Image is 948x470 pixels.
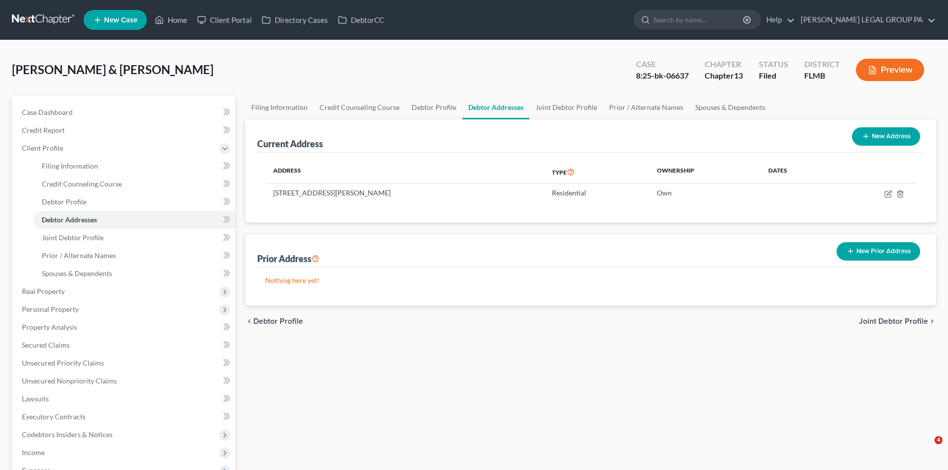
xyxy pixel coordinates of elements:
div: Chapter [705,70,743,82]
td: [STREET_ADDRESS][PERSON_NAME] [265,184,544,202]
a: Unsecured Nonpriority Claims [14,372,235,390]
div: Chapter [705,59,743,70]
a: Spouses & Dependents [34,265,235,282]
div: District [804,59,840,70]
span: Personal Property [22,305,79,313]
span: 4 [935,436,943,444]
span: Income [22,448,45,457]
div: FLMB [804,70,840,82]
div: Current Address [257,138,323,150]
div: Status [759,59,788,70]
a: Secured Claims [14,336,235,354]
span: Codebtors Insiders & Notices [22,430,112,439]
a: Filing Information [245,95,314,119]
span: Prior / Alternate Names [42,251,116,260]
span: Spouses & Dependents [42,269,112,278]
button: Preview [856,59,924,81]
span: Debtor Addresses [42,215,97,224]
span: Property Analysis [22,323,77,331]
button: New Prior Address [837,242,920,261]
span: Credit Report [22,126,65,134]
span: New Case [104,16,137,24]
a: Home [150,11,192,29]
a: Prior / Alternate Names [34,247,235,265]
a: Property Analysis [14,318,235,336]
a: Lawsuits [14,390,235,408]
a: Debtor Profile [34,193,235,211]
a: Help [761,11,795,29]
button: chevron_left Debtor Profile [245,317,303,325]
span: Joint Debtor Profile [42,233,104,242]
div: Filed [759,70,788,82]
iframe: Intercom live chat [914,436,938,460]
div: 8:25-bk-06637 [636,70,689,82]
a: Joint Debtor Profile [529,95,603,119]
span: Credit Counseling Course [42,180,122,188]
a: Credit Counseling Course [34,175,235,193]
div: Prior Address [257,253,319,265]
span: Real Property [22,287,65,295]
a: Debtor Profile [406,95,462,119]
a: Debtor Addresses [34,211,235,229]
button: New Address [852,127,920,146]
span: Client Profile [22,144,63,152]
a: Unsecured Priority Claims [14,354,235,372]
a: Debtor Addresses [462,95,529,119]
td: Own [649,184,760,202]
span: Joint Debtor Profile [859,317,928,325]
span: Case Dashboard [22,108,73,116]
a: Prior / Alternate Names [603,95,689,119]
a: Client Portal [192,11,257,29]
th: Ownership [649,161,760,184]
span: Secured Claims [22,341,70,349]
span: Debtor Profile [253,317,303,325]
i: chevron_right [928,317,936,325]
th: Dates [760,161,833,184]
div: Case [636,59,689,70]
th: Type [544,161,649,184]
a: Filing Information [34,157,235,175]
i: chevron_left [245,317,253,325]
span: 13 [734,71,743,80]
a: Credit Counseling Course [314,95,406,119]
p: Nothing here yet! [265,276,916,285]
span: Executory Contracts [22,412,86,421]
input: Search by name... [653,10,744,29]
a: DebtorCC [333,11,389,29]
span: Filing Information [42,162,98,170]
td: Residential [544,184,649,202]
a: Spouses & Dependents [689,95,771,119]
span: Unsecured Priority Claims [22,359,104,367]
a: Credit Report [14,121,235,139]
button: Joint Debtor Profile chevron_right [859,317,936,325]
span: Debtor Profile [42,197,87,206]
span: [PERSON_NAME] & [PERSON_NAME] [12,62,213,77]
a: Directory Cases [257,11,333,29]
th: Address [265,161,544,184]
a: Case Dashboard [14,103,235,121]
span: Lawsuits [22,394,49,403]
a: Executory Contracts [14,408,235,426]
span: Unsecured Nonpriority Claims [22,376,117,385]
a: Joint Debtor Profile [34,229,235,247]
a: [PERSON_NAME] LEGAL GROUP PA [796,11,936,29]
